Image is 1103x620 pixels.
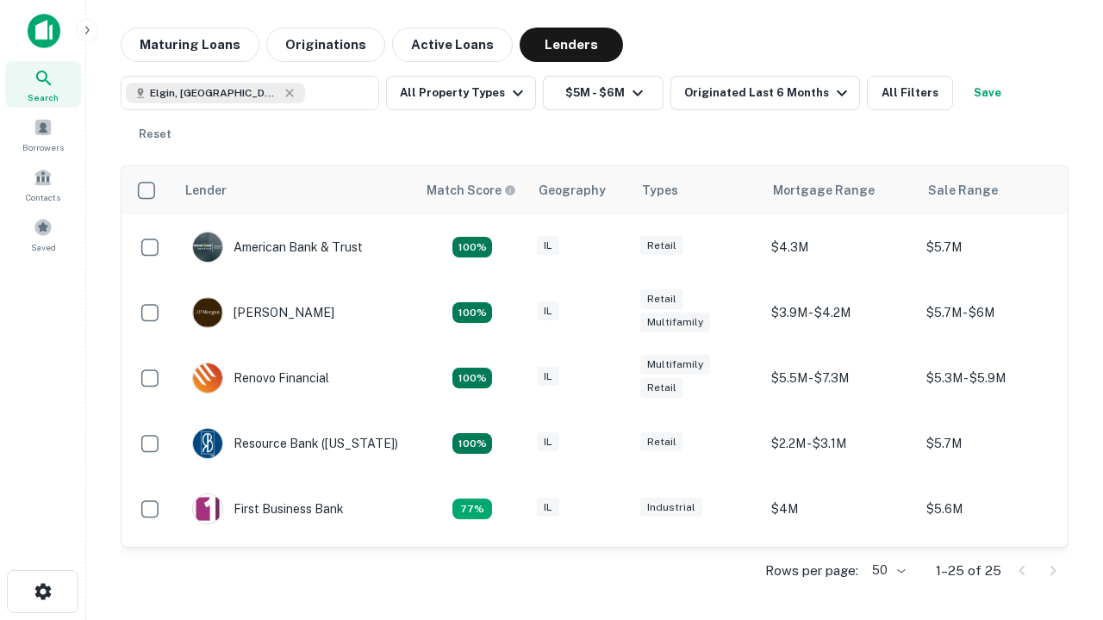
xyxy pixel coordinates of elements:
h6: Match Score [427,181,513,200]
img: picture [193,363,222,393]
td: $5.7M - $6M [918,280,1073,345]
a: Search [5,61,81,108]
div: Matching Properties: 4, hasApolloMatch: undefined [452,368,492,388]
img: picture [193,298,222,327]
p: Rows per page: [765,561,858,581]
td: $3.9M - $4.2M [763,280,918,345]
td: $5.6M [918,476,1073,542]
span: Search [28,90,59,104]
img: picture [193,232,222,262]
div: Geography [539,180,606,201]
div: 50 [865,558,908,583]
td: $4.3M [763,214,918,280]
div: Mortgage Range [773,180,875,201]
td: $5.1M [918,542,1073,607]
button: Lenders [520,28,623,62]
div: Matching Properties: 7, hasApolloMatch: undefined [452,237,492,257]
th: Sale Range [918,166,1073,214]
img: capitalize-icon.png [28,14,60,48]
span: Saved [31,240,56,254]
button: Reset [128,117,183,152]
img: picture [193,429,222,458]
div: Retail [640,289,683,309]
div: Sale Range [928,180,998,201]
div: Types [642,180,678,201]
div: Lender [185,180,227,201]
button: $5M - $6M [543,76,664,110]
div: Capitalize uses an advanced AI algorithm to match your search with the best lender. The match sco... [427,181,516,200]
span: Elgin, [GEOGRAPHIC_DATA], [GEOGRAPHIC_DATA] [150,85,279,101]
span: Contacts [26,190,60,204]
th: Geography [528,166,632,214]
th: Capitalize uses an advanced AI algorithm to match your search with the best lender. The match sco... [416,166,528,214]
div: Renovo Financial [192,363,329,394]
div: Resource Bank ([US_STATE]) [192,428,398,459]
td: $5.5M - $7.3M [763,345,918,411]
div: American Bank & Trust [192,232,363,263]
div: IL [537,367,559,387]
th: Mortgage Range [763,166,918,214]
div: First Business Bank [192,493,344,524]
p: 1–25 of 25 [936,561,1001,581]
div: IL [537,432,559,452]
a: Saved [5,211,81,257]
span: Borrowers [22,140,64,154]
div: Retail [640,432,683,452]
div: IL [537,236,559,256]
th: Types [632,166,763,214]
div: Retail [640,236,683,256]
td: $5.7M [918,411,1073,476]
div: Originated Last 6 Months [684,83,852,103]
button: All Property Types [386,76,536,110]
td: $2.2M - $3.1M [763,411,918,476]
div: Multifamily [640,355,710,375]
div: Matching Properties: 4, hasApolloMatch: undefined [452,302,492,323]
div: Multifamily [640,313,710,332]
td: $5.7M [918,214,1073,280]
td: $4M [763,476,918,542]
button: Active Loans [392,28,513,62]
img: picture [193,494,222,524]
div: Industrial [640,498,702,518]
div: Retail [640,378,683,398]
button: All Filters [867,76,953,110]
div: IL [537,498,559,518]
div: Matching Properties: 4, hasApolloMatch: undefined [452,433,492,454]
iframe: Chat Widget [1017,482,1103,565]
button: Save your search to get updates of matches that match your search criteria. [960,76,1015,110]
td: $5.3M - $5.9M [918,345,1073,411]
div: Matching Properties: 3, hasApolloMatch: undefined [452,499,492,519]
td: $3.1M [763,542,918,607]
button: Originations [266,28,385,62]
div: [PERSON_NAME] [192,297,334,328]
th: Lender [175,166,416,214]
a: Borrowers [5,111,81,158]
button: Originated Last 6 Months [670,76,860,110]
a: Contacts [5,161,81,208]
div: IL [537,301,559,321]
button: Maturing Loans [121,28,259,62]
